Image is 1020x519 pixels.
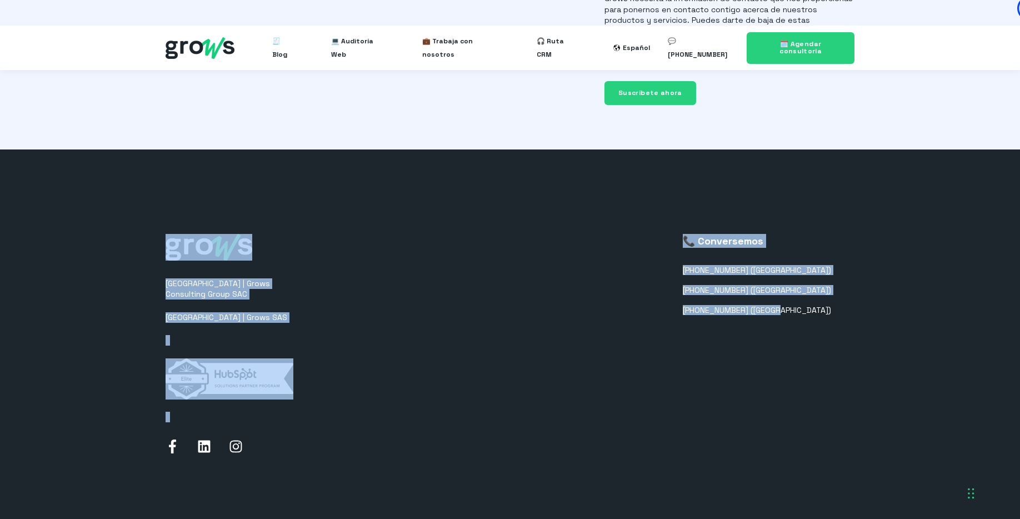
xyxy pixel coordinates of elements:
input: Suscríbete ahora [604,81,696,105]
p: [GEOGRAPHIC_DATA] | Grows SAS [166,312,304,323]
h3: 📞 Conversemos [683,234,831,248]
a: 🎧 Ruta CRM [537,30,578,66]
a: 💼 Trabaja con nosotros [422,30,502,66]
a: 🗓️ Agendar consultoría [747,32,854,63]
p: [GEOGRAPHIC_DATA] | Grows Consulting Group SAC [166,278,304,300]
img: elite-horizontal-white [166,358,293,400]
div: Español [623,41,650,54]
a: 💻 Auditoría Web [331,30,386,66]
a: 🧾 Blog [272,30,296,66]
img: grows-white_1 [166,234,252,261]
a: [PHONE_NUMBER] ([GEOGRAPHIC_DATA]) [683,286,831,295]
a: [PHONE_NUMBER] ([GEOGRAPHIC_DATA]) [683,266,831,275]
span: 🗓️ Agendar consultoría [779,39,822,56]
img: grows - hubspot [166,37,234,59]
div: Arrastrar [968,477,974,510]
a: [PHONE_NUMBER] ([GEOGRAPHIC_DATA]) [683,306,831,315]
div: Widget de chat [820,363,1020,519]
iframe: Chat Widget [820,363,1020,519]
a: 💬 [PHONE_NUMBER] [668,30,733,66]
